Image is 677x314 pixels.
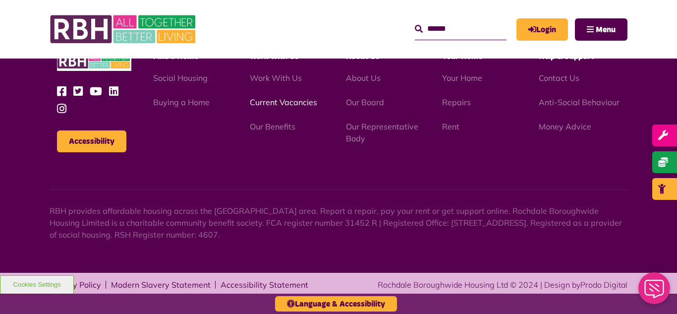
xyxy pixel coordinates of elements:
a: Social Housing - open in a new tab [153,73,208,83]
a: Our Benefits [250,122,295,131]
a: Contact Us [539,73,579,83]
button: Navigation [575,18,627,41]
a: Modern Slavery Statement - open in a new tab [111,281,211,289]
a: Repairs [442,97,471,107]
button: Accessibility [57,130,126,152]
a: Accessibility Statement [221,281,308,289]
a: Money Advice [539,122,591,131]
a: Our Representative Body [346,122,418,143]
a: Our Board [346,97,384,107]
input: Search [415,18,507,40]
a: Privacy Policy [50,281,101,289]
a: Buying a Home [153,97,210,107]
a: Current Vacancies [250,97,317,107]
img: RBH [50,10,198,49]
a: Work With Us [250,73,302,83]
img: RBH [57,52,131,71]
a: MyRBH [516,18,568,41]
span: Menu [596,26,616,34]
iframe: Netcall Web Assistant for live chat [632,269,677,314]
div: Rochdale Boroughwide Housing Ltd © 2024 | Design by [378,279,627,291]
a: Rent [442,122,459,131]
a: Prodo Digital - open in a new tab [580,280,627,290]
a: About Us [346,73,381,83]
a: Your Home [442,73,482,83]
a: Anti-Social Behaviour [539,97,620,107]
p: RBH provides affordable housing across the [GEOGRAPHIC_DATA] area. Report a repair, pay your rent... [50,205,627,241]
button: Language & Accessibility [275,296,397,312]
